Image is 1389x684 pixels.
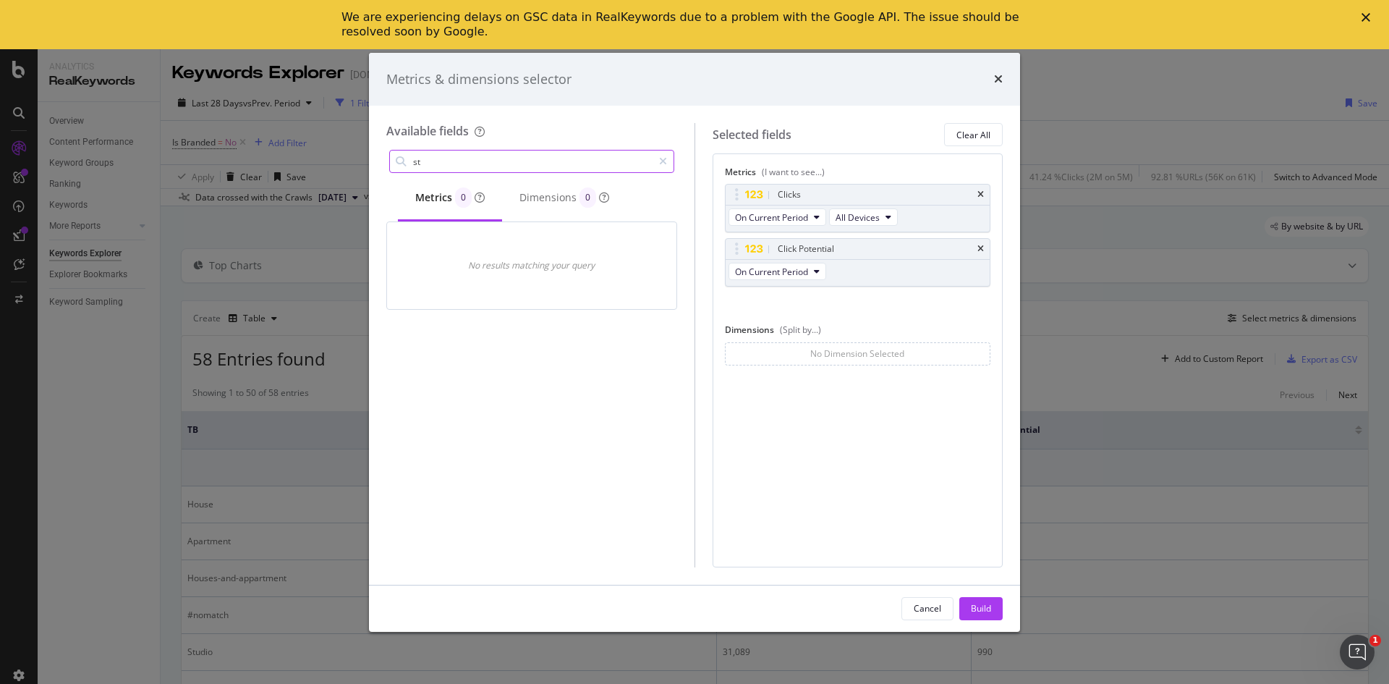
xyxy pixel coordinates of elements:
[579,187,596,208] div: brand label
[725,166,991,184] div: Metrics
[735,266,808,278] span: On Current Period
[994,70,1003,89] div: times
[585,193,590,202] span: 0
[762,166,825,178] div: (I want to see...)
[901,597,953,620] button: Cancel
[944,123,1003,146] button: Clear All
[1362,13,1376,22] div: Fermer
[725,184,991,232] div: ClickstimesOn Current PeriodAll Devices
[519,187,609,208] div: Dimensions
[729,208,826,226] button: On Current Period
[725,324,991,342] div: Dimensions
[959,597,1003,620] button: Build
[977,245,984,253] div: times
[778,242,834,256] div: Click Potential
[914,602,941,615] div: Cancel
[386,123,469,139] div: Available fields
[729,263,826,280] button: On Current Period
[971,602,991,615] div: Build
[412,151,653,172] input: Search by field name
[725,238,991,287] div: Click PotentialtimesOn Current Period
[455,187,472,208] div: brand label
[735,211,808,224] span: On Current Period
[386,70,572,89] div: Metrics & dimensions selector
[810,347,904,360] div: No Dimension Selected
[461,193,466,202] span: 0
[713,127,791,143] div: Selected fields
[778,187,801,202] div: Clicks
[956,129,990,141] div: Clear All
[829,208,898,226] button: All Devices
[780,324,821,336] div: (Split by...)
[977,190,984,199] div: times
[459,259,603,271] div: No results matching your query
[1340,635,1375,670] iframe: Intercom live chat
[369,53,1020,632] div: modal
[836,211,880,224] span: All Devices
[415,187,485,208] div: Metrics
[1369,635,1381,646] span: 1
[341,10,1024,39] div: We are experiencing delays on GSC data in RealKeywords due to a problem with the Google API. The ...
